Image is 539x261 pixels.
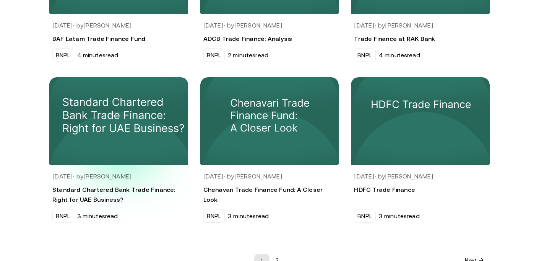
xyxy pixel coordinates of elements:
h3: Trade Finance at RAK Bank [354,34,487,44]
p: BNPL [207,212,222,219]
h5: [DATE] · by [PERSON_NAME] [52,173,185,180]
img: Learn about HDFC trade finance offerings and how it is changing the b2b landscape for UAE busines... [351,77,490,165]
h6: 3 minutes read [228,212,269,219]
h3: ADCB Trade Finance: Analysis [203,34,336,44]
a: Learn about Standard Chartered Bank's trade finance and compare its trade finance with modern sol... [48,76,190,227]
h5: [DATE] · by [PERSON_NAME] [203,22,336,29]
h3: BAF Latam Trade Finance Fund [52,34,185,44]
h5: [DATE] · by [PERSON_NAME] [354,173,487,180]
h5: [DATE] · by [PERSON_NAME] [354,22,487,29]
p: BNPL [56,52,71,58]
h3: HDFC Trade Finance [354,185,487,195]
p: BNPL [207,52,222,58]
h6: 4 minutes read [379,52,420,58]
a: Explore the Chenavari Trade Finance Fund and discover how it compares to modern B2B payment solut... [199,76,341,227]
img: Learn about Standard Chartered Bank's trade finance and compare its trade finance with modern sol... [46,75,192,168]
h6: 2 minutes read [228,52,268,58]
img: Explore the Chenavari Trade Finance Fund and discover how it compares to modern B2B payment solut... [200,77,339,165]
h5: [DATE] · by [PERSON_NAME] [52,22,185,29]
h6: 3 minutes read [77,212,118,219]
h6: 3 minutes read [379,212,420,219]
h5: [DATE] · by [PERSON_NAME] [203,173,336,180]
a: Learn about HDFC trade finance offerings and how it is changing the b2b landscape for UAE busines... [349,76,491,227]
p: BNPL [357,52,372,58]
p: BNPL [56,212,71,219]
h6: 4 minutes read [77,52,119,58]
p: BNPL [357,212,372,219]
h3: Chenavari Trade Finance Fund: A Closer Look [203,185,336,204]
h3: Standard Chartered Bank Trade Finance: Right for UAE Business? [52,185,185,204]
